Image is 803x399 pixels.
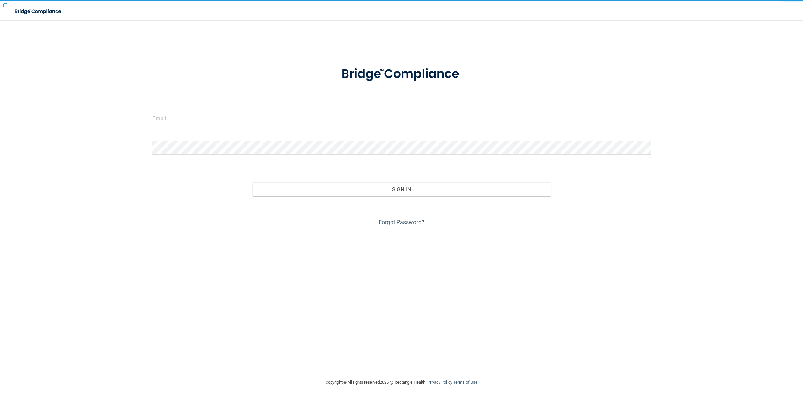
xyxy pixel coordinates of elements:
[152,111,650,125] input: Email
[427,380,452,385] a: Privacy Policy
[453,380,477,385] a: Terms of Use
[328,58,475,90] img: bridge_compliance_login_screen.278c3ca4.svg
[287,372,516,392] div: Copyright © All rights reserved 2025 @ Rectangle Health | |
[9,5,67,18] img: bridge_compliance_login_screen.278c3ca4.svg
[379,219,424,225] a: Forgot Password?
[252,182,551,196] button: Sign In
